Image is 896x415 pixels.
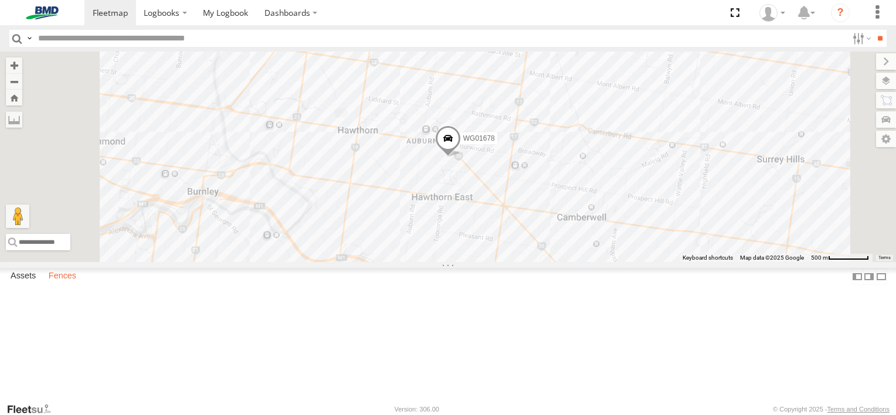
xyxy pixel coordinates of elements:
a: Visit our Website [6,403,60,415]
button: Map scale: 500 m per 66 pixels [807,254,873,262]
label: Search Query [25,30,34,47]
label: Dock Summary Table to the Left [851,268,863,285]
label: Search Filter Options [848,30,873,47]
label: Measure [6,111,22,128]
label: Map Settings [876,131,896,147]
button: Zoom out [6,73,22,90]
button: Keyboard shortcuts [683,254,733,262]
div: Version: 306.00 [395,406,439,413]
button: Zoom in [6,57,22,73]
span: WG01678 [463,134,495,142]
img: bmd-logo.svg [12,6,73,19]
i: ? [831,4,850,22]
a: Terms and Conditions [827,406,890,413]
label: Dock Summary Table to the Right [863,268,875,285]
span: Map data ©2025 Google [740,254,804,261]
span: 500 m [811,254,828,261]
label: Fences [43,268,82,285]
button: Drag Pegman onto the map to open Street View [6,205,29,228]
button: Zoom Home [6,90,22,106]
div: Stuart Hodgman [755,4,789,22]
label: Hide Summary Table [875,268,887,285]
a: Terms (opens in new tab) [878,255,891,260]
label: Assets [5,268,42,285]
div: © Copyright 2025 - [773,406,890,413]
